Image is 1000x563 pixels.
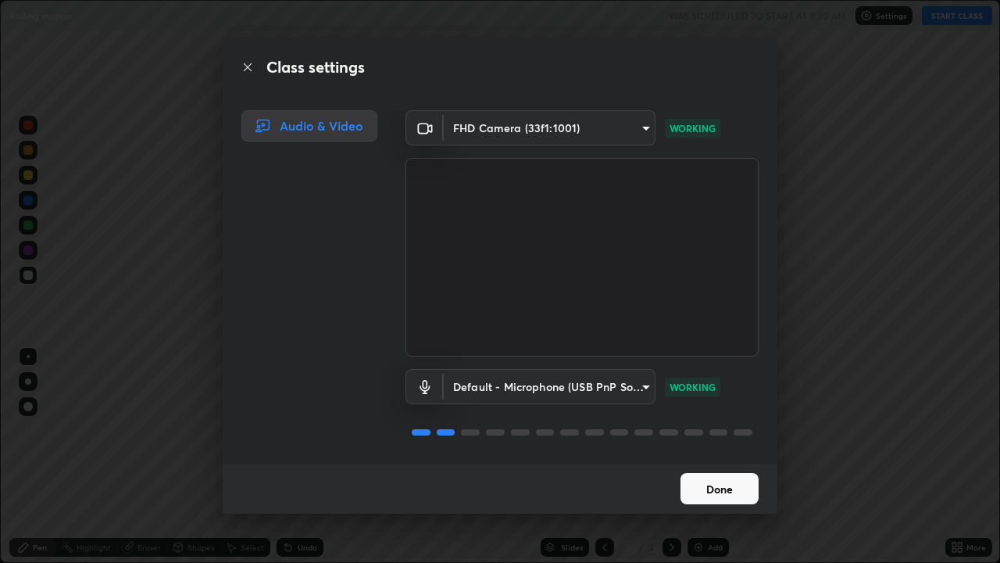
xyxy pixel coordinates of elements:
[444,110,655,145] div: FHD Camera (33f1:1001)
[444,369,655,404] div: FHD Camera (33f1:1001)
[670,121,716,135] p: WORKING
[241,110,377,142] div: Audio & Video
[266,56,365,79] h2: Class settings
[670,380,716,394] p: WORKING
[680,473,759,504] button: Done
